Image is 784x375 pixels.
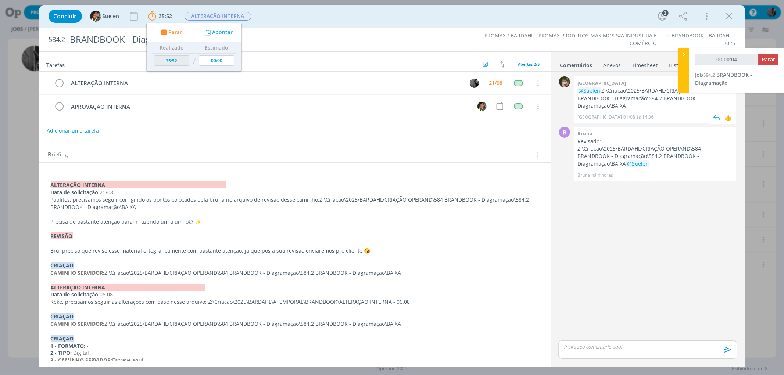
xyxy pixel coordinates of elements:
img: S [90,11,101,22]
strong: Data de solicitação: [51,291,100,298]
span: 35:52 [159,12,172,19]
strong: CAMINHO SERVIDOR: [51,320,105,327]
a: PROMAX / BARDAHL - PROMAX PRODUTOS MÁXIMOS S/A INDÚSTRIA E COMÉRCIO [484,32,657,46]
span: Suelen [103,14,119,19]
span: 01/08 às 14:36 [623,114,654,120]
p: Z:\Criacao\2025\BARDAHL\CRIAÇÃO OPERAND\584 BRANDBOOK - Diagramação\584.2 BRANDBOOK - Diagramação... [577,87,733,109]
p: Z:\Criacao\2025\BARDAHL\CRIAÇÃO OPERAND\584 BRANDBOOK - Diagramação\584.2 BRANDBOOK - Diagramação... [51,320,540,328]
p: Z:\Criacao\2025\BARDAHL\CRIAÇÃO OPERAND\584 BRANDBOOK - Diagramação\584.2 BRANDBOOK - Diagramação... [51,269,540,277]
th: Realizado [152,42,191,54]
th: Estimado [197,42,236,54]
p: Precisa de bastante atenção para ir fazendo um a um, ok? ✨ [51,218,540,226]
button: S [477,101,488,112]
span: Parar [168,30,182,35]
button: ALTERAÇÃO INTERNA [184,12,252,21]
button: Adicionar uma tarefa [46,124,99,137]
button: P [469,77,480,89]
p: Pablitos, precisamos seguir corrigindo os pontos colocados pela bruna no arquivo de revisão desse... [51,196,540,211]
p: Bru, preciso que revise esse material ortograficamente com bastante atenção, já que pós a sua rev... [51,247,540,255]
button: 35:52 [146,10,174,22]
button: 3 [656,10,668,22]
span: Digital [74,349,89,356]
img: answer.svg [711,112,722,123]
b: Bruna [577,130,593,137]
p: Revisado: [577,138,733,145]
span: Abertas 2/5 [518,61,540,67]
span: - [87,342,89,349]
button: Parar [158,29,182,36]
p: Keke, precisamos seguir as alterações com base nesse arquivo: Z:\Criacao\2025\BARDAHL\ATEMPORAL\B... [51,298,540,306]
div: B [559,127,570,138]
span: ALTERAÇÃO INTERNA [185,12,251,21]
strong: 2 - TIPO: [51,349,72,356]
strong: Data de solicitação: [51,189,100,196]
strong: CRIAÇÃO [51,262,74,269]
img: K [559,76,570,87]
b: [GEOGRAPHIC_DATA] [577,80,626,86]
span: BRANDBOOK - Diagramação [695,71,752,86]
a: BRANDBOOK - BARDAHL - 2025 [672,32,735,46]
p: Bruna [577,172,590,179]
a: Histórico [669,58,691,69]
span: 06.08 [100,291,113,298]
button: Concluir [49,10,82,23]
strong: ALTERAÇÃO INTERNA [51,181,226,188]
a: Comentários [560,58,593,69]
strong: CAMINHO SERVIDOR: [51,269,105,276]
span: Tarefas [47,60,65,69]
span: Z:\Criacao\2025\BARDAHL\CRIAÇÃO OPERAND\584 BRANDBOOK - Diagramação\584.2 BRANDBOOK - Diagramação... [51,196,531,210]
p: Z:\Criacao\2025\BARDAHL\CRIAÇÃO OPERAND\584 BRANDBOOK - Diagramação\584.2 BRANDBOOK - Diagramação... [577,145,733,167]
span: @Suelen [579,87,600,94]
p: [GEOGRAPHIC_DATA] [577,114,622,120]
div: BRANDBOOK - Diagramação [67,30,446,48]
span: Concluir [54,13,77,19]
span: Escreve aqui [112,357,144,364]
button: Apontar [202,29,233,36]
span: 21/08 [100,189,114,196]
div: ALTERAÇÃO INTERNA [68,79,463,88]
span: há 4 horas [591,172,613,179]
button: SSuelen [90,11,119,22]
div: dialog [39,5,745,367]
strong: 3 - CAMINHO SERVIDOR: [51,357,112,364]
a: Timesheet [632,58,658,69]
div: 👍 [724,113,732,122]
strong: CRIAÇÃO [51,335,74,342]
span: 584.2 [49,36,65,44]
span: Briefing [48,150,68,160]
button: Parar [758,54,778,65]
div: 21/08 [489,80,503,86]
strong: 1 - FORMATO: [51,342,86,349]
strong: REVISÃO [51,232,73,239]
img: arrow-down-up.svg [500,61,505,68]
span: 584.2 [703,72,715,78]
a: Job584.2BRANDBOOK - Diagramação [695,71,752,86]
div: APROVAÇÃO INTERNA [68,102,471,111]
span: @Suelen [627,160,649,167]
strong: ALTERAÇÃO INTERNA [51,284,205,291]
ul: 35:52 [146,23,242,72]
div: 3 [662,10,669,16]
strong: CRIAÇÃO [51,313,74,320]
div: Anexos [604,62,621,69]
img: S [477,102,487,111]
td: / [191,54,197,69]
img: P [470,79,479,88]
span: Parar [762,56,775,63]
